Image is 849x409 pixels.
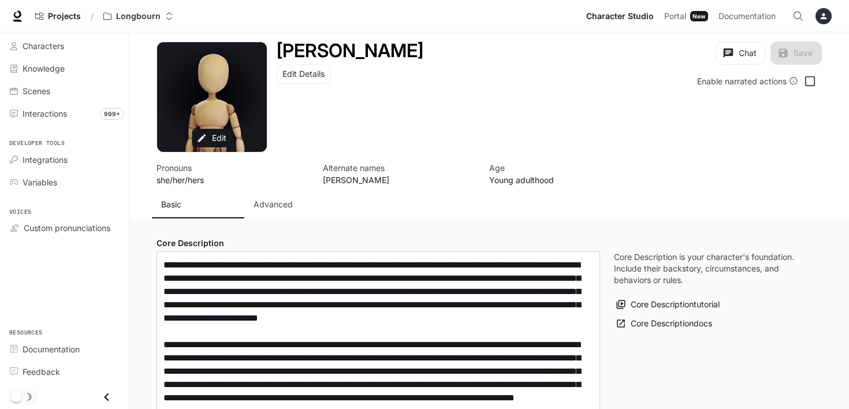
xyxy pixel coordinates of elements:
span: Interactions [23,107,67,120]
span: Documentation [23,343,80,355]
a: Characters [5,36,124,56]
button: Open character avatar dialog [157,42,267,152]
div: / [86,10,98,23]
span: Feedback [23,366,60,378]
span: Knowledge [23,62,65,75]
div: New [690,11,708,21]
a: Variables [5,172,124,192]
button: Core Descriptiontutorial [614,295,723,314]
a: Core Descriptiondocs [614,314,715,333]
p: Young adulthood [489,174,642,186]
span: Variables [23,176,57,188]
p: Core Description is your character's foundation. Include their backstory, circumstances, and beha... [614,251,808,286]
p: Pronouns [157,162,309,174]
a: Go to projects [30,5,86,28]
p: Advanced [254,199,293,210]
a: Character Studio [582,5,658,28]
p: Basic [161,199,181,210]
button: Open character details dialog [277,42,423,60]
button: Open character details dialog [157,162,309,186]
button: Edit [192,129,232,148]
button: Open workspace menu [98,5,178,28]
div: Avatar image [157,42,267,152]
span: Dark mode toggle [10,390,22,403]
span: Character Studio [586,9,654,24]
button: Open Command Menu [787,5,810,28]
span: Scenes [23,85,50,97]
p: she/her/hers [157,174,309,186]
p: [PERSON_NAME] [323,174,475,186]
span: Portal [664,9,686,24]
h4: Core Description [157,237,600,249]
h1: [PERSON_NAME] [277,39,423,62]
span: Custom pronunciations [24,222,110,234]
div: Enable narrated actions [697,75,798,87]
a: Documentation [714,5,784,28]
a: Custom pronunciations [5,218,124,238]
p: Longbourn [116,12,161,21]
p: Alternate names [323,162,475,174]
button: Open character details dialog [323,162,475,186]
a: Interactions [5,103,124,124]
span: Characters [23,40,64,52]
button: Chat [716,42,766,65]
a: Knowledge [5,58,124,79]
button: Open character details dialog [489,162,642,186]
a: Documentation [5,339,124,359]
a: PortalNew [660,5,713,28]
a: Integrations [5,150,124,170]
button: Close drawer [94,385,120,409]
span: Integrations [23,154,68,166]
a: Scenes [5,81,124,101]
span: Projects [48,12,81,21]
p: Age [489,162,642,174]
span: 999+ [100,108,124,120]
span: Documentation [718,9,776,24]
a: Feedback [5,362,124,382]
button: Edit Details [277,65,330,84]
